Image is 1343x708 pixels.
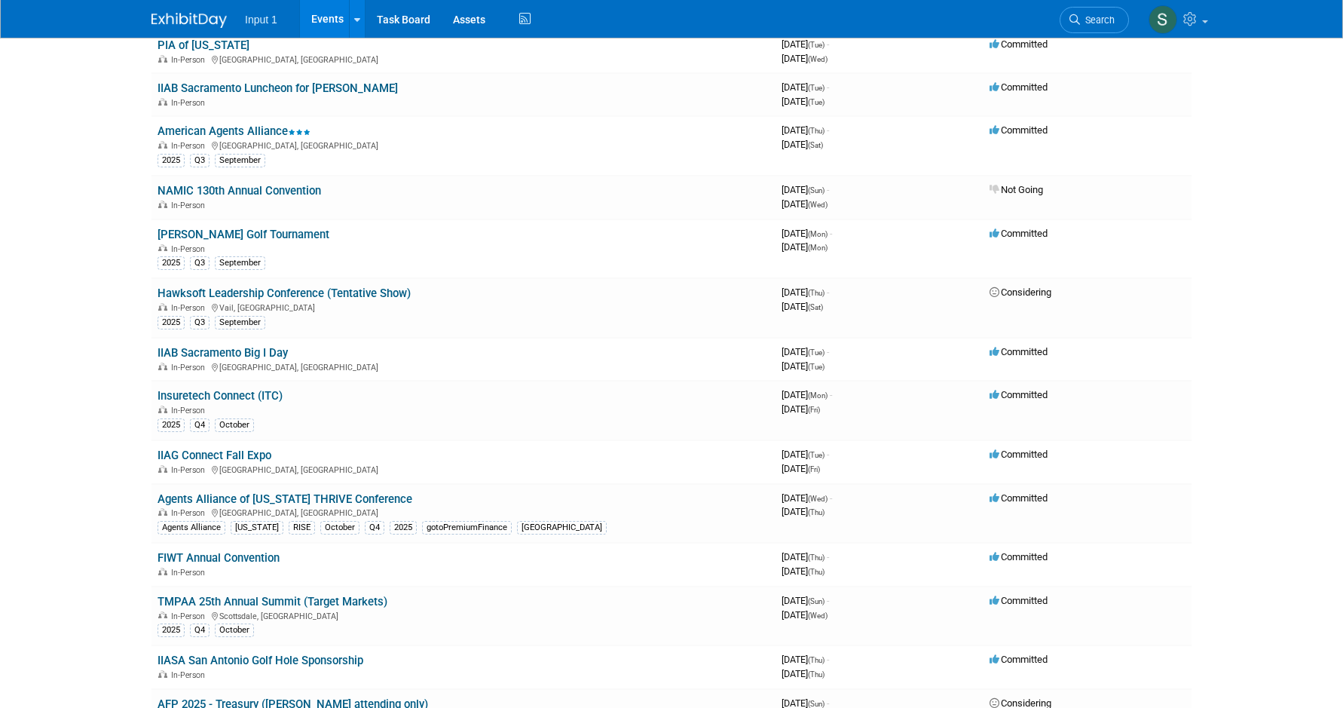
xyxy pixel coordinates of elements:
[990,492,1048,504] span: Committed
[990,346,1048,357] span: Committed
[827,81,829,93] span: -
[158,360,769,372] div: [GEOGRAPHIC_DATA], [GEOGRAPHIC_DATA]
[782,241,828,253] span: [DATE]
[782,449,829,460] span: [DATE]
[990,449,1048,460] span: Committed
[158,670,167,678] img: In-Person Event
[808,597,824,605] span: (Sun)
[289,521,315,535] div: RISE
[171,363,210,372] span: In-Person
[158,449,271,462] a: IIAG Connect Fall Expo
[171,670,210,680] span: In-Person
[782,184,829,195] span: [DATE]
[190,316,210,329] div: Q3
[158,595,387,608] a: TMPAA 25th Annual Summit (Target Markets)
[517,521,607,535] div: [GEOGRAPHIC_DATA]
[808,289,824,297] span: (Thu)
[1060,7,1129,33] a: Search
[808,391,828,400] span: (Mon)
[830,389,832,400] span: -
[827,654,829,665] span: -
[158,154,185,167] div: 2025
[171,406,210,415] span: In-Person
[808,568,824,576] span: (Thu)
[782,654,829,665] span: [DATE]
[782,506,824,517] span: [DATE]
[990,124,1048,136] span: Committed
[158,303,167,311] img: In-Person Event
[808,244,828,252] span: (Mon)
[782,403,820,415] span: [DATE]
[158,316,185,329] div: 2025
[782,551,829,562] span: [DATE]
[190,418,210,432] div: Q4
[827,287,829,298] span: -
[990,228,1048,239] span: Committed
[827,595,829,606] span: -
[808,98,824,106] span: (Tue)
[808,451,824,459] span: (Tue)
[808,508,824,516] span: (Thu)
[171,508,210,518] span: In-Person
[782,38,829,50] span: [DATE]
[158,406,167,413] img: In-Person Event
[782,565,824,577] span: [DATE]
[171,55,210,65] span: In-Person
[158,611,167,619] img: In-Person Event
[158,256,185,270] div: 2025
[190,624,210,637] div: Q4
[1080,14,1115,26] span: Search
[827,449,829,460] span: -
[782,96,824,107] span: [DATE]
[158,287,411,300] a: Hawksoft Leadership Conference (Tentative Show)
[990,81,1048,93] span: Committed
[231,521,283,535] div: [US_STATE]
[782,53,828,64] span: [DATE]
[782,360,824,372] span: [DATE]
[158,301,769,313] div: Vail, [GEOGRAPHIC_DATA]
[320,521,359,535] div: October
[990,287,1051,298] span: Considering
[158,418,185,432] div: 2025
[808,55,828,63] span: (Wed)
[158,506,769,518] div: [GEOGRAPHIC_DATA], [GEOGRAPHIC_DATA]
[990,184,1043,195] span: Not Going
[827,346,829,357] span: -
[990,389,1048,400] span: Committed
[158,654,363,667] a: IIASA San Antonio Golf Hole Sponsorship
[782,595,829,606] span: [DATE]
[808,201,828,209] span: (Wed)
[215,624,254,637] div: October
[158,363,167,370] img: In-Person Event
[158,139,769,151] div: [GEOGRAPHIC_DATA], [GEOGRAPHIC_DATA]
[171,465,210,475] span: In-Person
[158,141,167,149] img: In-Person Event
[808,670,824,679] span: (Thu)
[158,521,225,535] div: Agents Alliance
[808,553,824,562] span: (Thu)
[782,668,824,679] span: [DATE]
[808,656,824,664] span: (Thu)
[827,38,829,50] span: -
[808,348,824,357] span: (Tue)
[158,508,167,516] img: In-Person Event
[158,98,167,106] img: In-Person Event
[190,256,210,270] div: Q3
[158,53,769,65] div: [GEOGRAPHIC_DATA], [GEOGRAPHIC_DATA]
[158,201,167,208] img: In-Person Event
[782,124,829,136] span: [DATE]
[990,551,1048,562] span: Committed
[171,201,210,210] span: In-Person
[171,611,210,621] span: In-Person
[782,346,829,357] span: [DATE]
[827,551,829,562] span: -
[808,406,820,414] span: (Fri)
[158,492,412,506] a: Agents Alliance of [US_STATE] THRIVE Conference
[808,303,823,311] span: (Sat)
[830,228,832,239] span: -
[190,154,210,167] div: Q3
[158,228,329,241] a: [PERSON_NAME] Golf Tournament
[808,230,828,238] span: (Mon)
[808,700,824,708] span: (Sun)
[158,551,280,565] a: FIWT Annual Convention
